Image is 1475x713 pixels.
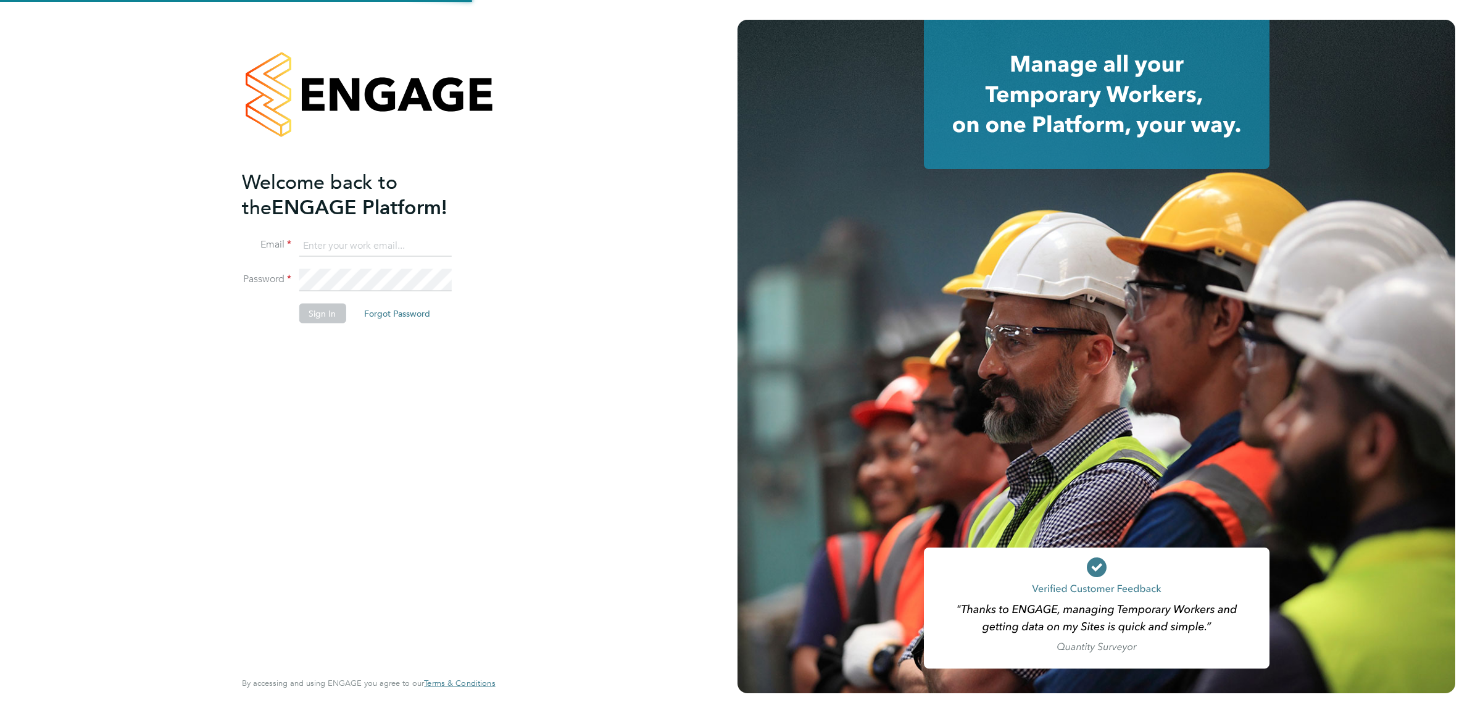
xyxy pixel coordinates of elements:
input: Enter your work email... [299,235,451,257]
button: Sign In [299,304,346,323]
a: Terms & Conditions [424,678,495,688]
button: Forgot Password [354,304,440,323]
label: Password [242,273,291,286]
label: Email [242,238,291,251]
span: By accessing and using ENGAGE you agree to our [242,678,495,688]
span: Welcome back to the [242,170,397,219]
h2: ENGAGE Platform! [242,169,483,220]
